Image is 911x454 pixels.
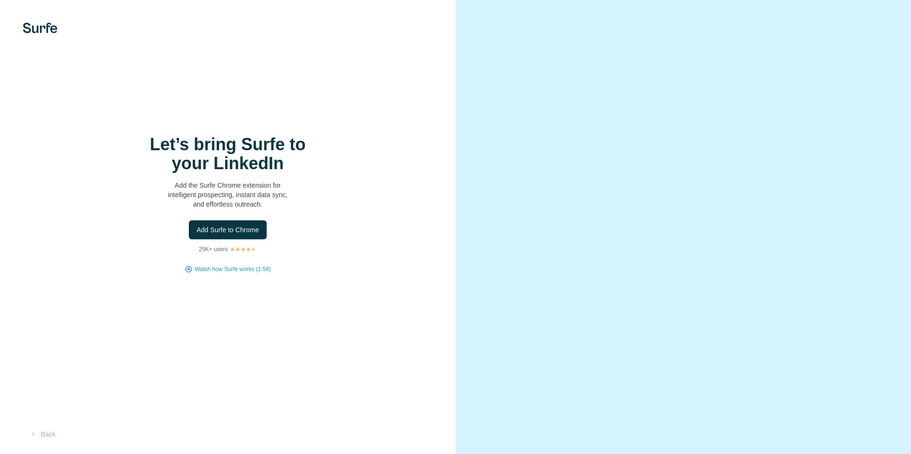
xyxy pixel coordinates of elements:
[23,23,57,33] img: Surfe's logo
[23,426,62,443] button: Back
[189,220,267,239] button: Add Surfe to Chrome
[195,265,270,273] button: Watch how Surfe works (1:58)
[230,246,257,252] img: Rating Stars
[196,225,259,235] span: Add Surfe to Chrome
[133,135,323,173] h1: Let’s bring Surfe to your LinkedIn
[199,245,228,254] p: 25K+ users
[133,181,323,209] p: Add the Surfe Chrome extension for intelligent prospecting, instant data sync, and effortless out...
